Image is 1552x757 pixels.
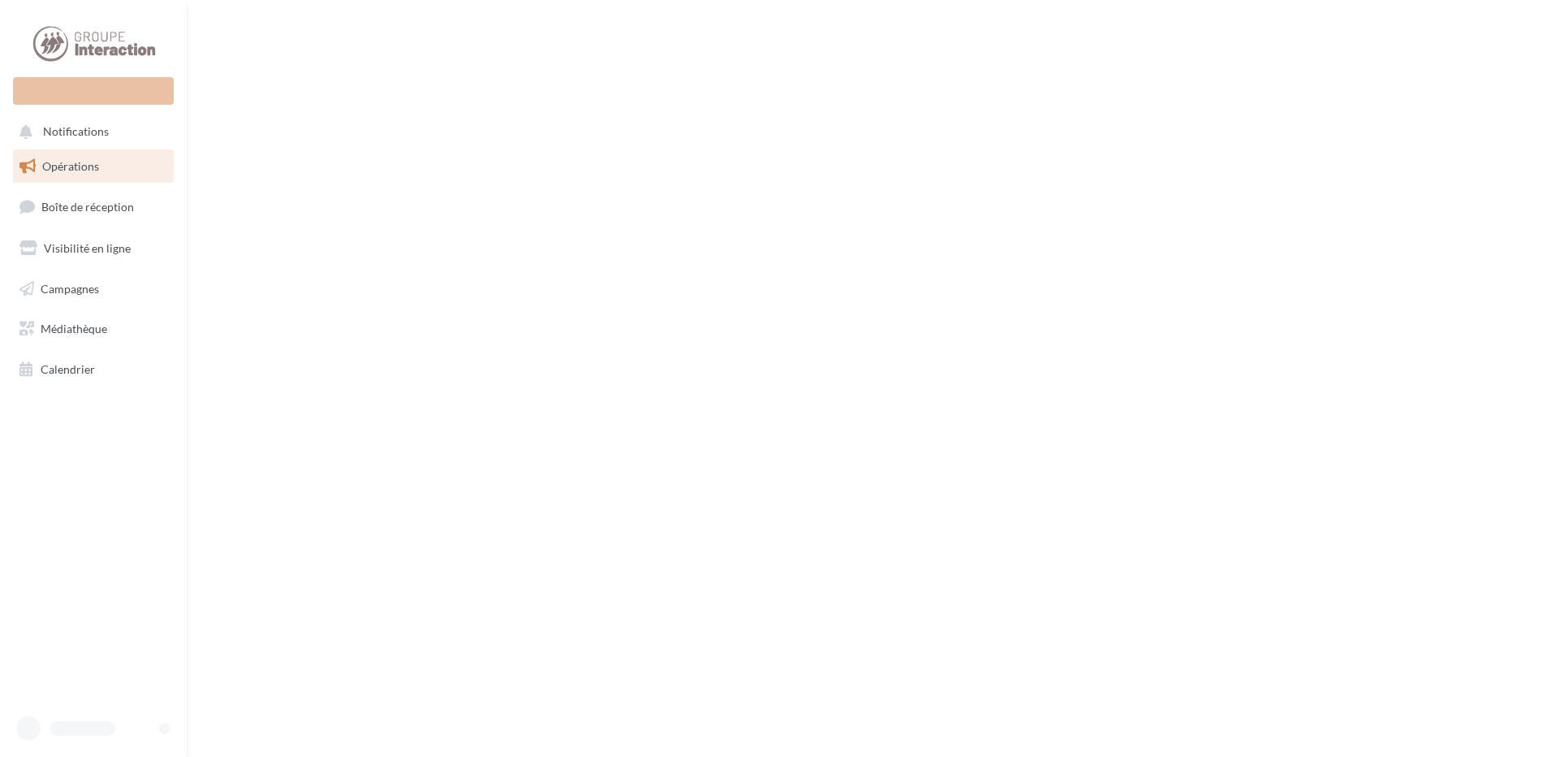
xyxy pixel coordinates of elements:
[42,159,99,173] span: Opérations
[10,272,177,306] a: Campagnes
[10,231,177,266] a: Visibilité en ligne
[10,149,177,184] a: Opérations
[13,77,174,105] div: Nouvelle campagne
[44,241,131,255] span: Visibilité en ligne
[10,353,177,387] a: Calendrier
[41,281,99,295] span: Campagnes
[10,189,177,224] a: Boîte de réception
[41,322,107,335] span: Médiathèque
[41,362,95,376] span: Calendrier
[10,312,177,346] a: Médiathèque
[43,125,109,139] span: Notifications
[41,200,134,214] span: Boîte de réception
